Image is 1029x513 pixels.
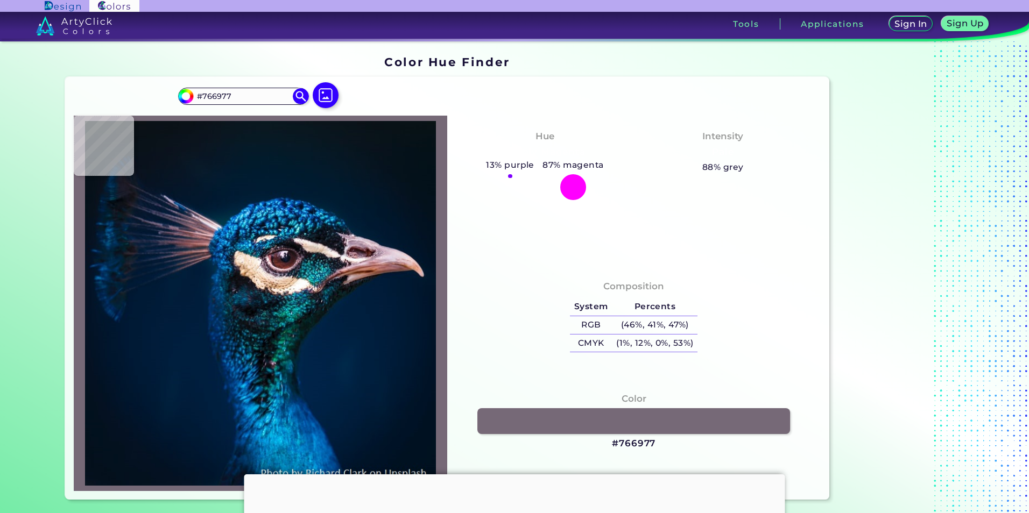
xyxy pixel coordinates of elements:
h4: Composition [603,279,664,294]
h5: System [570,298,612,316]
a: Sign Up [944,17,986,31]
h5: (1%, 12%, 0%, 53%) [612,334,698,352]
h3: Applications [801,20,864,28]
h5: Percents [612,298,698,316]
iframe: Advertisement [834,52,968,504]
input: type color.. [193,89,293,103]
h3: #766977 [612,437,656,450]
a: Sign In [891,17,931,31]
h5: Sign In [896,20,926,28]
img: ArtyClick Design logo [45,1,81,11]
h5: 13% purple [482,158,539,172]
h3: Purply Magenta [500,146,590,159]
h5: Sign Up [948,19,982,27]
h5: (46%, 41%, 47%) [612,316,698,334]
h3: Pale [708,146,738,159]
img: icon picture [313,82,339,108]
h5: 88% grey [702,160,744,174]
h5: CMYK [570,334,612,352]
h5: RGB [570,316,612,334]
h4: Hue [535,129,554,144]
h3: Tools [733,20,759,28]
h5: 87% magenta [539,158,608,172]
h4: Color [622,391,646,407]
img: icon search [293,88,309,104]
img: logo_artyclick_colors_white.svg [36,16,112,35]
h1: Color Hue Finder [384,54,510,70]
img: img_pavlin.jpg [79,121,442,486]
h4: Intensity [702,129,743,144]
